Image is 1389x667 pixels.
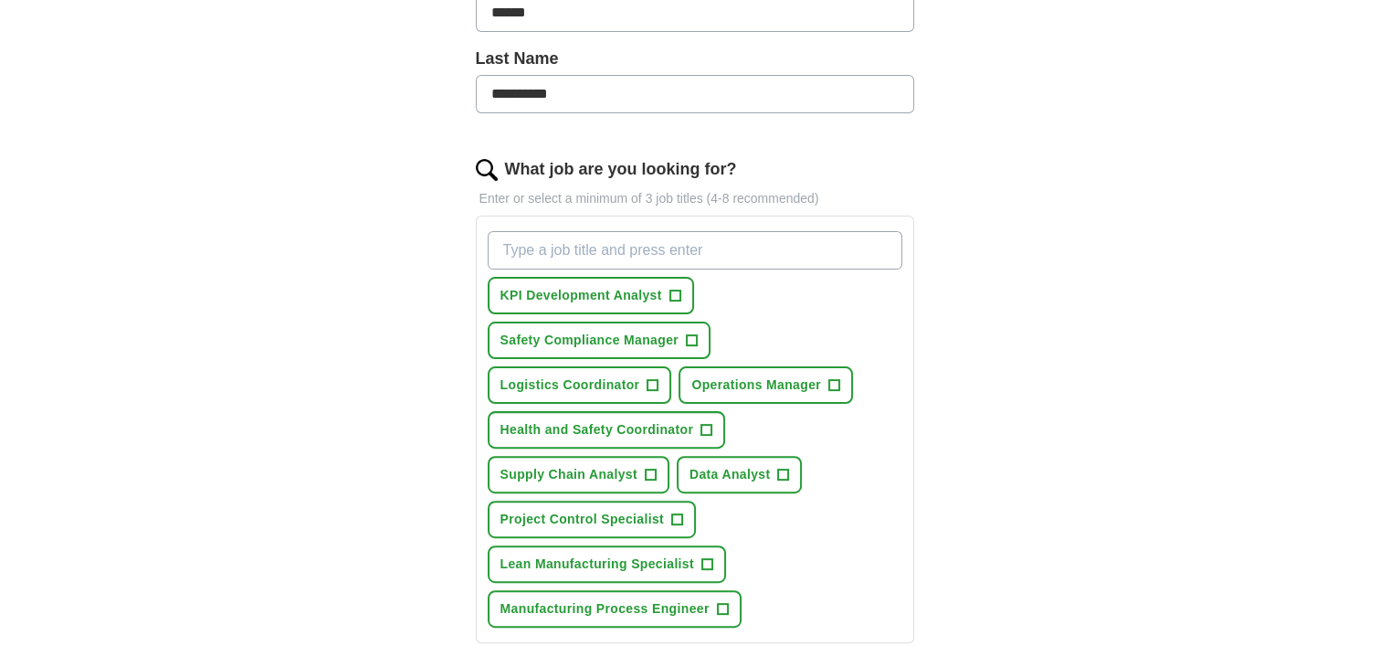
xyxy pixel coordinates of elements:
span: Operations Manager [691,376,821,395]
label: Last Name [476,47,914,71]
span: Lean Manufacturing Specialist [500,555,694,574]
span: Logistics Coordinator [500,376,640,395]
label: What job are you looking for? [505,157,737,182]
button: Operations Manager [679,366,853,404]
span: Safety Compliance Manager [500,331,679,350]
button: Health and Safety Coordinator [488,411,726,449]
span: Supply Chain Analyst [500,465,637,484]
button: Logistics Coordinator [488,366,672,404]
input: Type a job title and press enter [488,231,902,270]
button: Safety Compliance Manager [488,322,710,359]
button: Lean Manufacturing Specialist [488,545,726,583]
span: Health and Safety Coordinator [500,420,694,439]
span: KPI Development Analyst [500,286,662,305]
button: Supply Chain Analyst [488,456,669,493]
p: Enter or select a minimum of 3 job titles (4-8 recommended) [476,189,914,208]
button: KPI Development Analyst [488,277,694,314]
button: Manufacturing Process Engineer [488,590,742,628]
img: search.png [476,159,498,181]
button: Data Analyst [677,456,803,493]
span: Data Analyst [689,465,771,484]
span: Manufacturing Process Engineer [500,599,710,619]
button: Project Control Specialist [488,501,696,538]
span: Project Control Specialist [500,510,664,529]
